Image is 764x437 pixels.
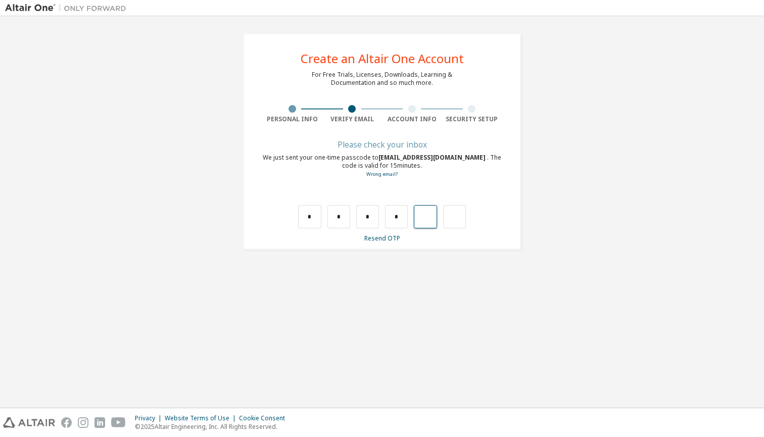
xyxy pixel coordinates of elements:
img: linkedin.svg [94,417,105,428]
div: Please check your inbox [262,141,502,148]
div: Security Setup [442,115,502,123]
a: Go back to the registration form [366,171,398,177]
span: [EMAIL_ADDRESS][DOMAIN_NAME] [378,153,487,162]
div: Personal Info [262,115,322,123]
div: Website Terms of Use [165,414,239,422]
div: We just sent your one-time passcode to . The code is valid for 15 minutes. [262,154,502,178]
img: instagram.svg [78,417,88,428]
a: Resend OTP [364,234,400,242]
div: Cookie Consent [239,414,291,422]
p: © 2025 Altair Engineering, Inc. All Rights Reserved. [135,422,291,431]
img: facebook.svg [61,417,72,428]
div: Account Info [382,115,442,123]
img: youtube.svg [111,417,126,428]
div: Create an Altair One Account [301,53,464,65]
img: Altair One [5,3,131,13]
img: altair_logo.svg [3,417,55,428]
div: Privacy [135,414,165,422]
div: For Free Trials, Licenses, Downloads, Learning & Documentation and so much more. [312,71,452,87]
div: Verify Email [322,115,383,123]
